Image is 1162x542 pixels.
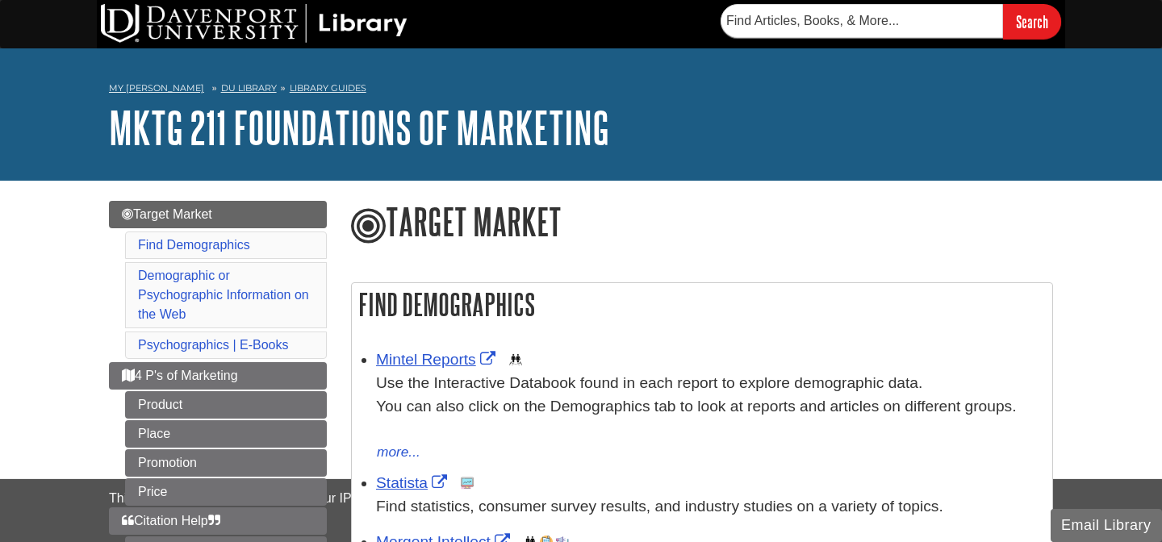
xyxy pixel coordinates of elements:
nav: breadcrumb [109,77,1053,103]
a: Link opens in new window [376,474,451,491]
input: Find Articles, Books, & More... [721,4,1003,38]
input: Search [1003,4,1061,39]
a: Target Market [109,201,327,228]
form: Searches DU Library's articles, books, and more [721,4,1061,39]
a: Product [125,391,327,419]
a: Find Demographics [138,238,250,252]
button: more... [376,441,421,464]
img: DU Library [101,4,408,43]
a: Price [125,478,327,506]
a: Library Guides [290,82,366,94]
a: 4 P's of Marketing [109,362,327,390]
span: 4 P's of Marketing [122,369,238,382]
button: Email Library [1051,509,1162,542]
p: Find statistics, consumer survey results, and industry studies on a variety of topics. [376,495,1044,519]
a: Link opens in new window [376,351,499,368]
h2: Find Demographics [352,283,1052,326]
a: Promotion [125,449,327,477]
a: MKTG 211 Foundations of Marketing [109,102,609,152]
span: Target Market [122,207,212,221]
div: Use the Interactive Databook found in each report to explore demographic data. You can also click... [376,372,1044,441]
span: Citation Help [122,514,220,527]
a: Citation Help [109,507,327,535]
img: Demographics [509,353,522,366]
a: My [PERSON_NAME] [109,81,204,95]
a: Place [125,420,327,448]
a: Demographic or Psychographic Information on the Web [138,269,309,321]
img: Statistics [461,477,474,490]
a: Psychographics | E-Books [138,338,288,352]
a: DU Library [221,82,277,94]
h1: Target Market [351,201,1053,246]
